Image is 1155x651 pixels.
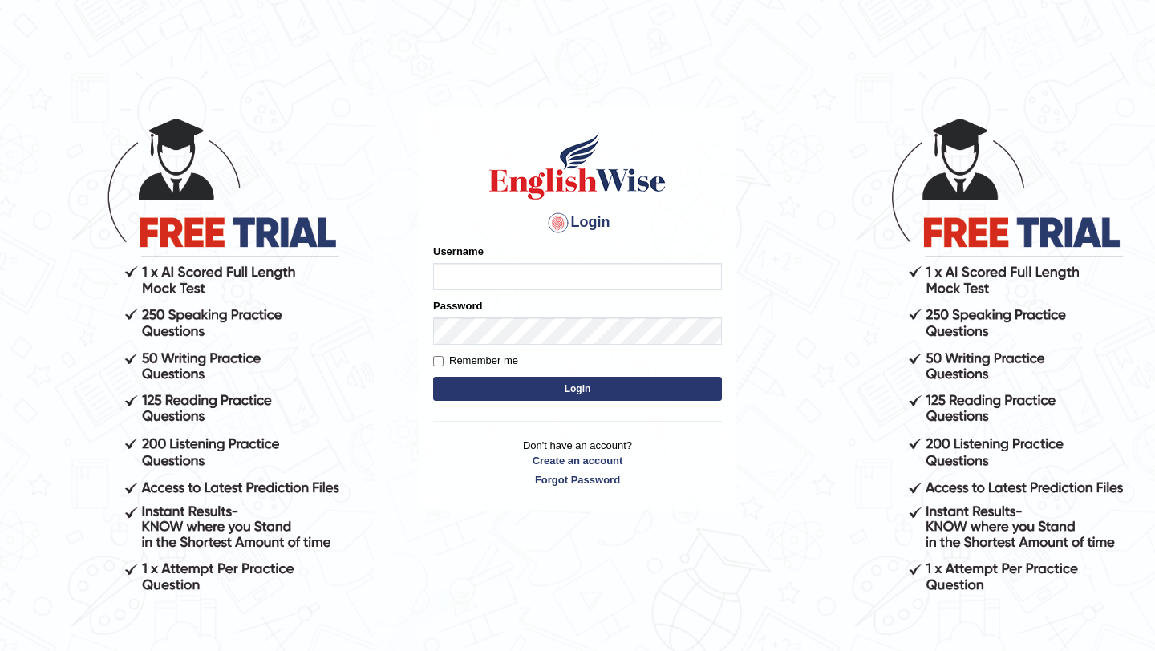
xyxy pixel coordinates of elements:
[433,244,484,259] label: Username
[433,472,722,487] a: Forgot Password
[433,377,722,401] button: Login
[433,353,518,369] label: Remember me
[433,298,482,313] label: Password
[433,453,722,468] a: Create an account
[433,438,722,487] p: Don't have an account?
[433,356,444,366] input: Remember me
[433,210,722,236] h4: Login
[486,130,669,202] img: Logo of English Wise sign in for intelligent practice with AI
